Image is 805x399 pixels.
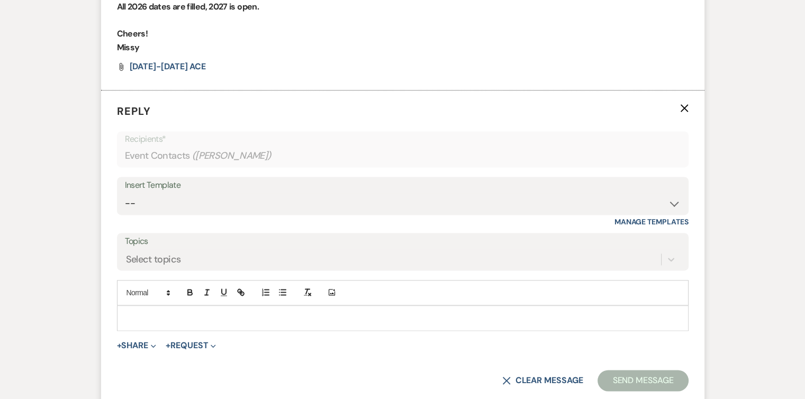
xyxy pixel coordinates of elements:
span: Reply [117,104,151,118]
span: + [166,341,170,350]
a: Manage Templates [614,217,689,226]
span: + [117,341,122,350]
strong: Cheers! [117,28,148,39]
div: Event Contacts [125,146,681,166]
p: Recipients* [125,132,681,146]
div: Select topics [126,252,181,266]
div: Insert Template [125,178,681,193]
span: [DATE]-[DATE] ACE [130,61,206,72]
button: Share [117,341,157,350]
label: Topics [125,234,681,249]
strong: All 2026 dates are filled, 2027 is open. [117,1,259,12]
strong: Missy [117,42,140,53]
button: Request [166,341,216,350]
button: Send Message [598,370,688,391]
span: ( [PERSON_NAME] ) [192,149,272,163]
a: [DATE]-[DATE] ACE [130,62,206,71]
button: Clear message [502,376,583,385]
